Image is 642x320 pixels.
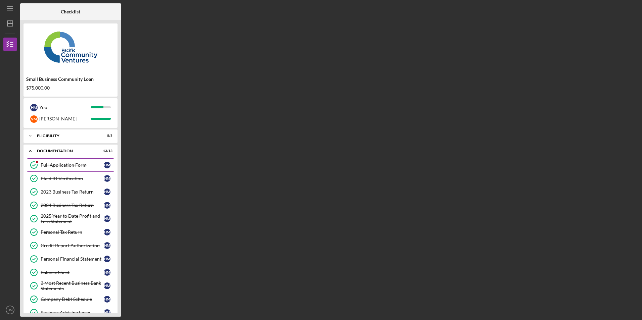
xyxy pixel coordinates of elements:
img: Product logo [24,27,118,67]
a: 2025 Year to Date Profit and Loss StatementHM [27,212,114,225]
div: 2025 Year to Date Profit and Loss Statement [41,213,104,224]
div: 2023 Business Tax Return [41,189,104,195]
div: H M [104,242,110,249]
div: 13 / 13 [100,149,112,153]
div: H M [104,309,110,316]
div: Personal Tax Return [41,229,104,235]
button: HM [3,303,17,317]
a: Plaid ID VerificationHM [27,172,114,185]
div: Business Advising Form [41,310,104,315]
div: Documentation [37,149,96,153]
div: Plaid ID Verification [41,176,104,181]
div: V M [30,115,38,123]
a: Full Application FormHM [27,158,114,172]
div: H M [104,256,110,262]
div: H M [104,229,110,235]
div: Company Debt Schedule [41,297,104,302]
div: Eligibility [37,134,96,138]
div: You [39,102,91,113]
div: H M [104,296,110,303]
a: Personal Tax ReturnHM [27,225,114,239]
a: Balance SheetHM [27,266,114,279]
div: H M [104,202,110,209]
div: H M [104,175,110,182]
a: 2023 Business Tax ReturnHM [27,185,114,199]
div: Personal Financial Statement [41,256,104,262]
text: HM [8,308,13,312]
div: Credit Report Authorization [41,243,104,248]
div: H M [104,269,110,276]
div: H M [104,162,110,168]
div: H M [104,215,110,222]
div: Small Business Community Loan [26,76,115,82]
div: 3 Most Recent Business Bank Statements [41,280,104,291]
a: Company Debt ScheduleHM [27,292,114,306]
div: Full Application Form [41,162,104,168]
b: Checklist [61,9,80,14]
a: Personal Financial StatementHM [27,252,114,266]
div: 2024 Business Tax Return [41,203,104,208]
div: H M [104,189,110,195]
div: H M [30,104,38,111]
div: 5 / 5 [100,134,112,138]
a: 2024 Business Tax ReturnHM [27,199,114,212]
div: Balance Sheet [41,270,104,275]
div: [PERSON_NAME] [39,113,91,124]
a: 3 Most Recent Business Bank StatementsHM [27,279,114,292]
div: $75,000.00 [26,85,115,91]
a: Business Advising FormHM [27,306,114,319]
div: H M [104,282,110,289]
a: Credit Report AuthorizationHM [27,239,114,252]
